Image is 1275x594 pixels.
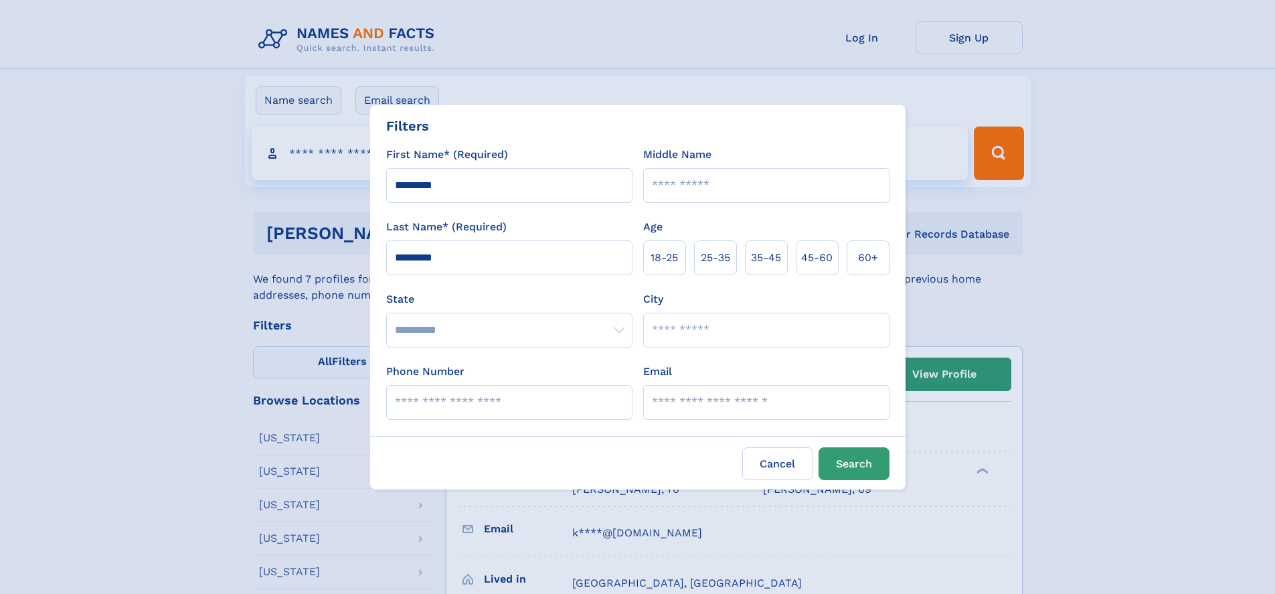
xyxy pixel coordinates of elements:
label: Email [643,364,672,380]
label: Cancel [742,447,813,480]
span: 45‑60 [801,250,833,266]
span: 18‑25 [651,250,678,266]
span: 60+ [858,250,878,266]
span: 35‑45 [751,250,781,266]
button: Search [819,447,889,480]
label: Middle Name [643,147,711,163]
div: Filters [386,116,429,136]
label: Age [643,219,663,235]
label: Last Name* (Required) [386,219,507,235]
span: 25‑35 [701,250,730,266]
label: State [386,291,632,307]
label: City [643,291,663,307]
label: First Name* (Required) [386,147,508,163]
label: Phone Number [386,364,464,380]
